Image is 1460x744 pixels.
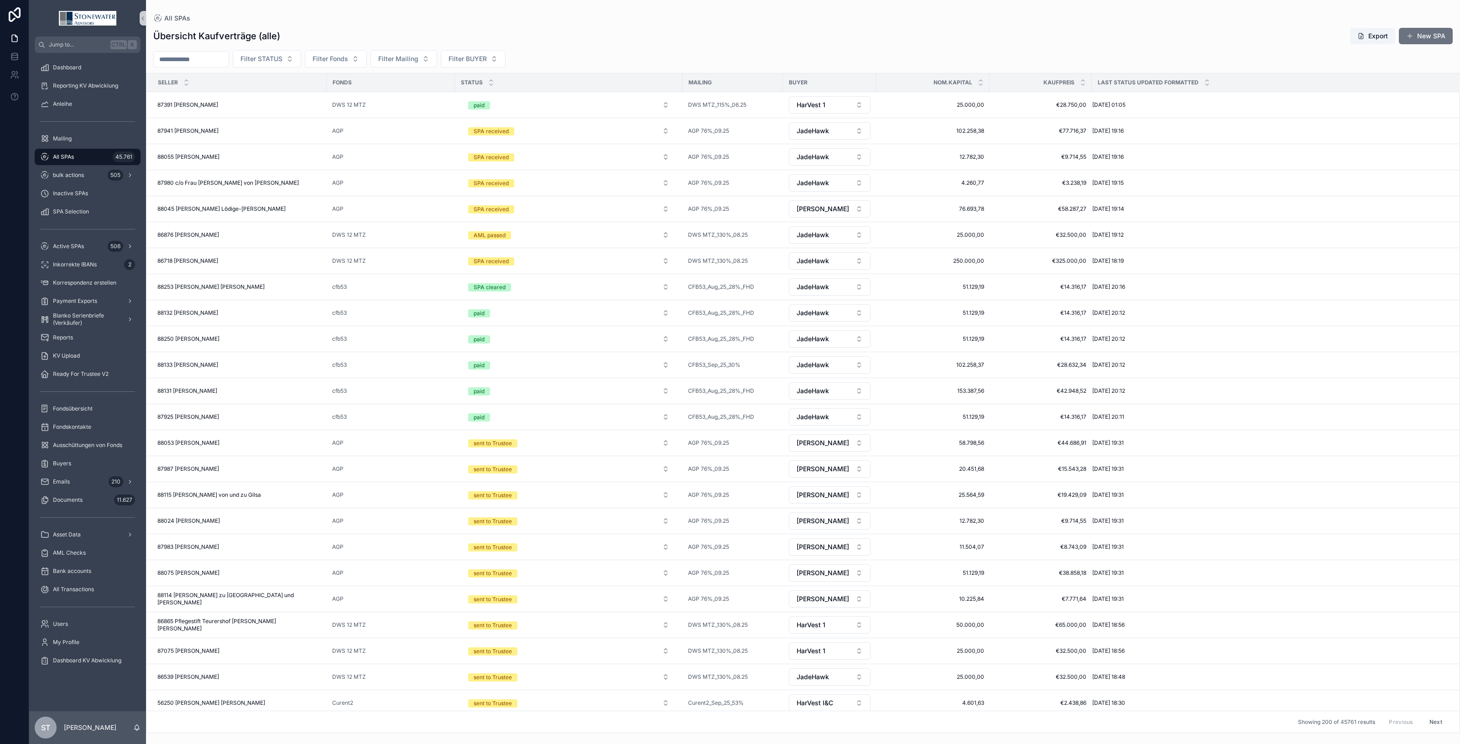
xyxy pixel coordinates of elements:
a: €28.750,00 [995,101,1086,109]
span: cfb53 [332,283,347,291]
span: cfb53 [332,361,347,369]
span: Reporting KV Abwicklung [53,82,118,89]
a: KV Upload [35,348,141,364]
a: Select Button [460,200,677,218]
button: Select Button [789,174,871,192]
span: 88132 [PERSON_NAME] [157,309,218,317]
a: Select Button [788,330,871,348]
span: CFB53_Aug_25_28%_FHD [688,309,754,317]
a: €28.632,34 [995,361,1086,369]
a: 51.129,19 [882,335,984,343]
a: AGP 76%_09.25 [688,179,729,187]
a: 51.129,19 [882,309,984,317]
span: €9.714,55 [995,153,1086,161]
div: 505 [108,170,123,181]
span: Inactive SPAs [53,190,88,197]
a: 250.000,00 [882,257,984,265]
span: JadeHawk [797,230,829,239]
a: AGP 76%_09.25 [688,205,777,213]
a: [DATE] 19:16 [1092,127,1448,135]
a: DWS 12 MTZ [332,257,366,265]
a: cfb53 [332,309,449,317]
div: scrollable content [29,53,146,681]
button: Select Button [441,50,506,68]
button: Select Button [461,123,677,139]
span: cfb53 [332,309,347,317]
a: 12.782,30 [882,153,984,161]
a: Select Button [788,148,871,166]
a: 88131 [PERSON_NAME] [157,387,321,395]
button: Jump to...CtrlK [35,36,141,53]
a: DWS MTZ_130%_08.25 [688,257,748,265]
div: SPA received [474,179,509,187]
a: 88132 [PERSON_NAME] [157,309,321,317]
a: cfb53 [332,283,449,291]
a: DWS MTZ_130%_08.25 [688,257,777,265]
a: [DATE] 20:12 [1092,309,1448,317]
div: SPA cleared [474,283,506,291]
a: [DATE] 19:16 [1092,153,1448,161]
span: K [129,41,136,48]
a: AGP 76%_09.25 [688,127,777,135]
a: CFB53_Aug_25_28%_FHD [688,387,777,395]
span: [DATE] 20:16 [1092,283,1125,291]
span: €14.316,17 [995,335,1086,343]
span: €14.316,17 [995,309,1086,317]
a: CFB53_Sep_25_30% [688,361,777,369]
span: DWS 12 MTZ [332,231,366,239]
a: Korrespondenz erstellen [35,275,141,291]
a: 25.000,00 [882,231,984,239]
a: €58.287,27 [995,205,1086,213]
a: DWS MTZ_130%_08.25 [688,231,748,239]
a: AGP [332,127,449,135]
a: Ready For Trustee V2 [35,366,141,382]
button: Select Button [461,331,677,347]
button: Select Button [789,252,871,270]
a: 88253 [PERSON_NAME] [PERSON_NAME] [157,283,321,291]
a: Select Button [788,356,871,374]
a: 102.258,38 [882,127,984,135]
a: [DATE] 20:12 [1092,387,1448,395]
a: Select Button [460,330,677,348]
span: JadeHawk [797,334,829,343]
a: Fondsübersicht [35,401,141,417]
a: CFB53_Aug_25_28%_FHD [688,387,754,395]
span: AGP [332,153,344,161]
span: Ready For Trustee V2 [53,370,109,378]
a: Select Button [460,122,677,140]
span: 88045 [PERSON_NAME] Lödige-[PERSON_NAME] [157,205,286,213]
a: CFB53_Aug_25_28%_FHD [688,283,777,291]
a: 88045 [PERSON_NAME] Lödige-[PERSON_NAME] [157,205,321,213]
button: Select Button [461,253,677,269]
span: Korrespondenz erstellen [53,279,116,286]
a: Select Button [460,356,677,374]
a: cfb53 [332,335,347,343]
span: [DATE] 19:15 [1092,179,1124,187]
span: 87391 [PERSON_NAME] [157,101,218,109]
span: bulk actions [53,172,84,179]
span: DWS 12 MTZ [332,101,366,109]
div: paid [474,361,485,369]
button: Select Button [789,304,871,322]
a: Select Button [788,122,871,140]
span: JadeHawk [797,386,829,395]
span: JadeHawk [797,360,829,369]
span: Filter Fonds [313,54,348,63]
a: New SPA [1399,28,1453,44]
span: 87941 [PERSON_NAME] [157,127,219,135]
button: Select Button [789,278,871,296]
a: 88250 [PERSON_NAME] [157,335,321,343]
button: Select Button [370,50,437,68]
a: Payment Exports [35,293,141,309]
span: 86718 [PERSON_NAME] [157,257,218,265]
a: AGP 76%_09.25 [688,205,729,213]
span: [PERSON_NAME] [797,204,849,213]
span: 76.693,78 [882,205,984,213]
span: CFB53_Sep_25_30% [688,361,740,369]
a: All SPAs45.761 [35,149,141,165]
